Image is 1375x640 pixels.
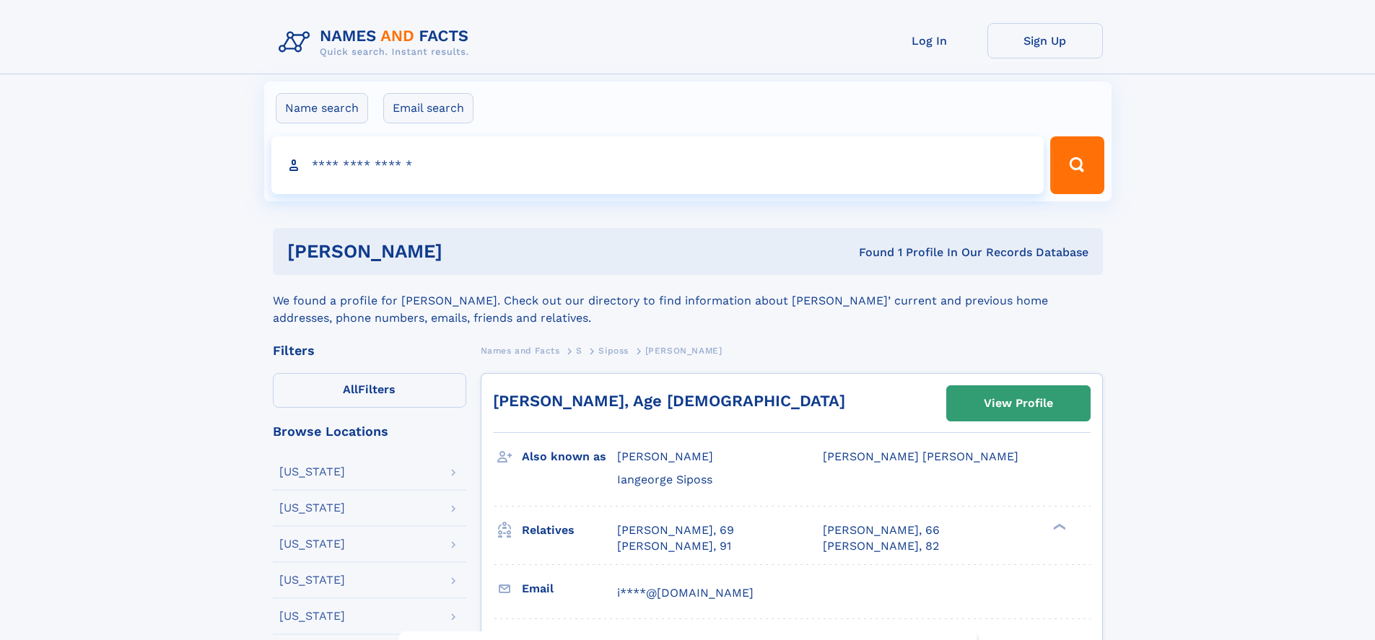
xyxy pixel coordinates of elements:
[481,341,560,359] a: Names and Facts
[617,538,731,554] a: [PERSON_NAME], 91
[823,538,939,554] a: [PERSON_NAME], 82
[576,341,582,359] a: S
[273,275,1103,327] div: We found a profile for [PERSON_NAME]. Check out our directory to find information about [PERSON_N...
[1049,522,1067,531] div: ❯
[343,382,358,396] span: All
[279,610,345,622] div: [US_STATE]
[576,346,582,356] span: S
[617,522,734,538] a: [PERSON_NAME], 69
[984,387,1053,420] div: View Profile
[1050,136,1104,194] button: Search Button
[273,425,466,438] div: Browse Locations
[823,522,940,538] a: [PERSON_NAME], 66
[279,466,345,478] div: [US_STATE]
[645,346,723,356] span: [PERSON_NAME]
[279,538,345,550] div: [US_STATE]
[287,242,651,260] h1: [PERSON_NAME]
[273,344,466,357] div: Filters
[598,341,629,359] a: Siposs
[383,93,473,123] label: Email search
[273,23,481,62] img: Logo Names and Facts
[872,23,987,58] a: Log In
[617,450,713,463] span: [PERSON_NAME]
[650,245,1088,260] div: Found 1 Profile In Our Records Database
[279,502,345,514] div: [US_STATE]
[617,473,712,486] span: Iangeorge Siposs
[273,373,466,408] label: Filters
[276,93,368,123] label: Name search
[493,392,845,410] a: [PERSON_NAME], Age [DEMOGRAPHIC_DATA]
[522,577,617,601] h3: Email
[522,444,617,469] h3: Also known as
[522,518,617,543] h3: Relatives
[598,346,629,356] span: Siposs
[947,386,1090,421] a: View Profile
[823,450,1018,463] span: [PERSON_NAME] [PERSON_NAME]
[279,574,345,586] div: [US_STATE]
[271,136,1044,194] input: search input
[987,23,1103,58] a: Sign Up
